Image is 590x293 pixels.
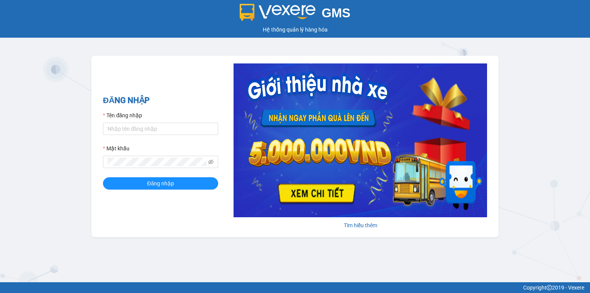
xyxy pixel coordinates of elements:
input: Mật khẩu [108,158,207,166]
span: copyright [547,285,552,290]
span: Đăng nhập [147,179,174,188]
button: Đăng nhập [103,177,218,190]
div: Copyright 2019 - Vexere [6,283,584,292]
a: GMS [240,12,351,18]
img: banner-0 [234,63,487,217]
input: Tên đăng nhập [103,123,218,135]
div: Hệ thống quản lý hàng hóa [2,25,588,34]
span: eye-invisible [208,159,214,165]
h2: ĐĂNG NHẬP [103,94,218,107]
img: logo 2 [240,4,316,21]
span: GMS [322,6,350,20]
div: Tìm hiểu thêm [234,221,487,230]
label: Tên đăng nhập [103,111,142,120]
label: Mật khẩu [103,144,129,153]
